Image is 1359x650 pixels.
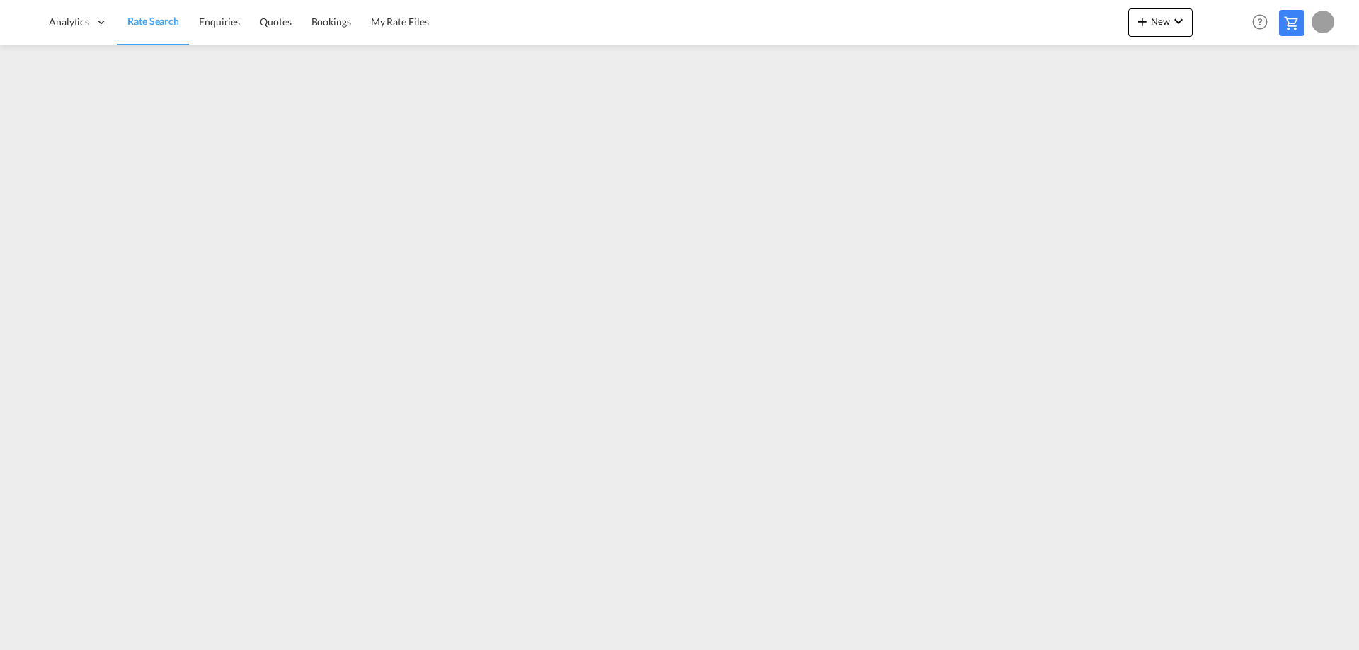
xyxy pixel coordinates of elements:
span: Enquiries [199,16,240,28]
span: Rate Search [127,15,179,27]
span: Analytics [49,15,89,29]
span: Help [1248,10,1272,34]
span: Bookings [311,16,351,28]
span: New [1134,16,1187,27]
md-icon: icon-chevron-down [1170,13,1187,30]
button: icon-plus 400-fgNewicon-chevron-down [1128,8,1193,37]
md-icon: icon-plus 400-fg [1134,13,1151,30]
span: Quotes [260,16,291,28]
div: Help [1248,10,1279,35]
span: My Rate Files [371,16,429,28]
